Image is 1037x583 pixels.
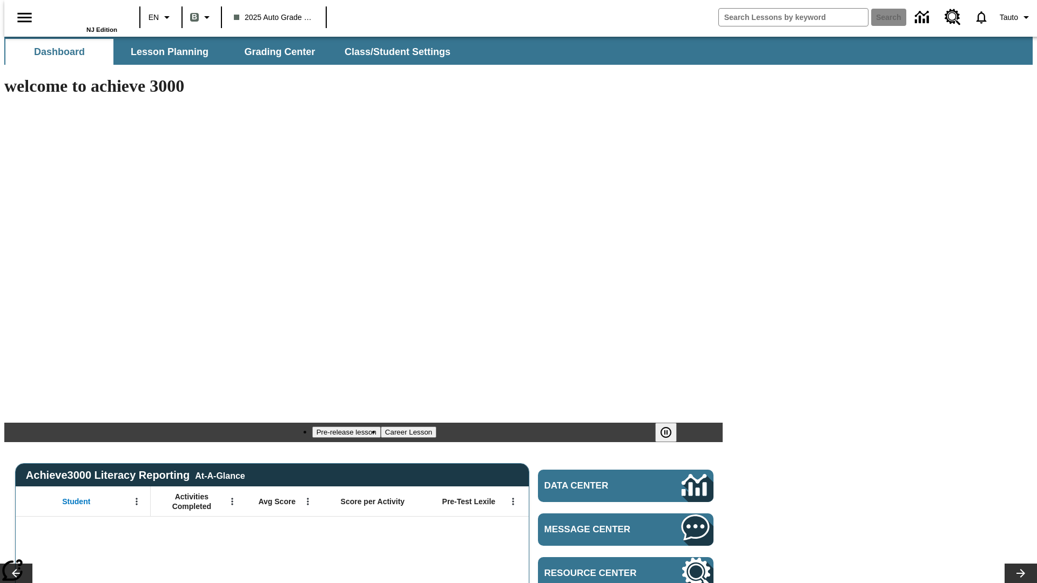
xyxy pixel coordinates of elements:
[908,3,938,32] a: Data Center
[47,5,117,26] a: Home
[938,3,967,32] a: Resource Center, Will open in new tab
[129,493,145,510] button: Open Menu
[224,493,240,510] button: Open Menu
[244,46,315,58] span: Grading Center
[336,39,459,65] button: Class/Student Settings
[967,3,995,31] a: Notifications
[505,493,521,510] button: Open Menu
[186,8,218,27] button: Boost Class color is gray green. Change class color
[442,497,496,506] span: Pre-Test Lexile
[258,497,295,506] span: Avg Score
[300,493,316,510] button: Open Menu
[156,492,227,511] span: Activities Completed
[1000,12,1018,23] span: Tauto
[131,46,208,58] span: Lesson Planning
[62,497,90,506] span: Student
[381,426,436,438] button: Slide 2 Career Lesson
[47,4,117,33] div: Home
[226,39,334,65] button: Grading Center
[341,497,405,506] span: Score per Activity
[86,26,117,33] span: NJ Edition
[195,469,245,481] div: At-A-Glance
[34,46,85,58] span: Dashboard
[116,39,224,65] button: Lesson Planning
[538,470,713,502] a: Data Center
[4,39,460,65] div: SubNavbar
[538,513,713,546] a: Message Center
[4,37,1033,65] div: SubNavbar
[655,423,688,442] div: Pause
[544,480,645,491] span: Data Center
[995,8,1037,27] button: Profile/Settings
[345,46,450,58] span: Class/Student Settings
[9,2,41,33] button: Open side menu
[234,12,314,23] span: 2025 Auto Grade 1 B
[655,423,677,442] button: Pause
[26,469,245,482] span: Achieve3000 Literacy Reporting
[5,39,113,65] button: Dashboard
[312,426,381,438] button: Slide 1 Pre-release lesson
[1005,564,1037,583] button: Lesson carousel, Next
[144,8,178,27] button: Language: EN, Select a language
[544,568,649,579] span: Resource Center
[719,9,868,26] input: search field
[544,524,649,535] span: Message Center
[4,76,723,96] h1: welcome to achieve 3000
[149,12,159,23] span: EN
[192,10,197,24] span: B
